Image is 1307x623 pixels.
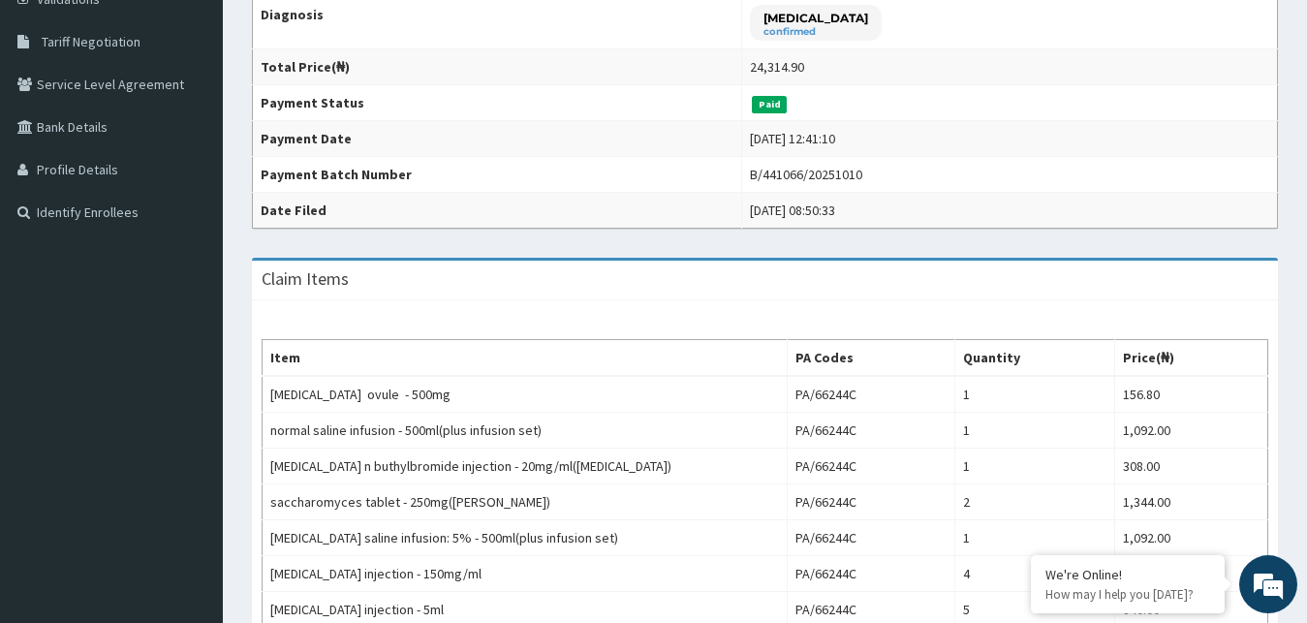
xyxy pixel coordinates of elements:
[253,49,742,85] th: Total Price(₦)
[253,157,742,193] th: Payment Batch Number
[263,340,788,377] th: Item
[763,27,868,37] small: confirmed
[763,10,868,26] p: [MEDICAL_DATA]
[1114,376,1267,413] td: 156.80
[752,96,787,113] span: Paid
[955,556,1115,592] td: 4
[787,484,954,520] td: PA/66244C
[1045,586,1210,603] p: How may I help you today?
[42,33,140,50] span: Tariff Negotiation
[263,449,788,484] td: [MEDICAL_DATA] n buthylbromide injection - 20mg/ml([MEDICAL_DATA])
[787,520,954,556] td: PA/66244C
[253,193,742,229] th: Date Filed
[955,484,1115,520] td: 2
[1114,340,1267,377] th: Price(₦)
[1114,413,1267,449] td: 1,092.00
[955,413,1115,449] td: 1
[263,520,788,556] td: [MEDICAL_DATA] saline infusion: 5% - 500ml(plus infusion set)
[263,556,788,592] td: [MEDICAL_DATA] injection - 150mg/ml
[253,121,742,157] th: Payment Date
[1114,449,1267,484] td: 308.00
[263,413,788,449] td: normal saline infusion - 500ml(plus infusion set)
[253,85,742,121] th: Payment Status
[750,201,835,220] div: [DATE] 08:50:33
[955,376,1115,413] td: 1
[955,340,1115,377] th: Quantity
[1114,520,1267,556] td: 1,092.00
[955,520,1115,556] td: 1
[1114,484,1267,520] td: 1,344.00
[1045,566,1210,583] div: We're Online!
[787,413,954,449] td: PA/66244C
[955,449,1115,484] td: 1
[263,376,788,413] td: [MEDICAL_DATA] ovule - 500mg
[263,484,788,520] td: saccharomyces tablet - 250mg([PERSON_NAME])
[750,129,835,148] div: [DATE] 12:41:10
[750,57,804,77] div: 24,314.90
[787,556,954,592] td: PA/66244C
[787,340,954,377] th: PA Codes
[262,270,349,288] h3: Claim Items
[787,449,954,484] td: PA/66244C
[750,165,862,184] div: B/441066/20251010
[787,376,954,413] td: PA/66244C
